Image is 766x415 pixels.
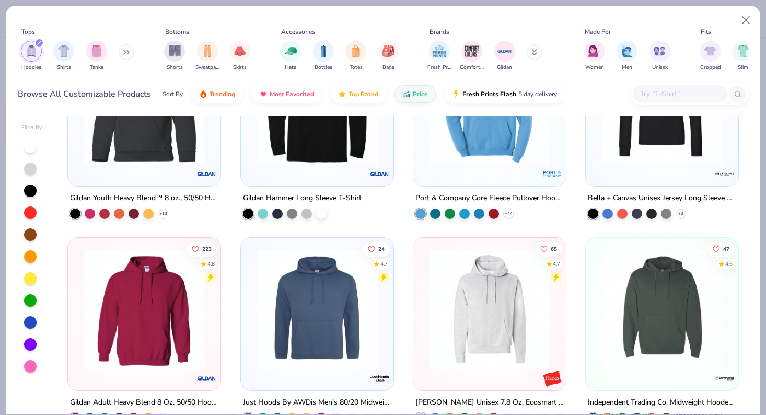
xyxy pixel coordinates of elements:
[169,45,181,57] img: Shorts Image
[585,27,611,37] div: Made For
[369,368,390,389] img: Just Hoods By AWDis logo
[191,85,243,103] button: Trending
[270,90,314,98] span: Most Favorited
[187,242,217,257] button: Like
[251,85,322,103] button: Most Favorited
[243,192,362,205] div: Gildan Hammer Long Sleeve T-Shirt
[733,41,753,72] div: filter for Slim
[649,41,670,72] button: filter button
[736,10,756,30] button: Close
[700,64,721,72] span: Cropped
[430,27,449,37] div: Brands
[494,41,515,72] button: filter button
[90,64,103,72] span: Tanks
[738,64,748,72] span: Slim
[86,41,107,72] button: filter button
[707,242,735,257] button: Like
[444,85,565,103] button: Fresh Prints Flash5 day delivery
[233,64,247,72] span: Skirts
[197,368,218,389] img: Gildan logo
[588,45,600,57] img: Women Image
[207,260,215,268] div: 4.8
[504,211,512,217] span: + 44
[199,90,207,98] img: trending.gif
[652,64,668,72] span: Unisex
[21,41,42,72] div: filter for Hoodies
[350,45,362,57] img: Totes Image
[700,41,721,72] button: filter button
[53,41,74,72] button: filter button
[251,248,383,370] img: 0e6f4505-4d7a-442b-8017-050ac1dcf1e4
[394,85,436,103] button: Price
[621,45,633,57] img: Men Image
[78,248,210,370] img: 01756b78-01f6-4cc6-8d8a-3c30c1a0c8ac
[165,27,189,37] div: Bottoms
[460,41,484,72] button: filter button
[460,64,484,72] span: Comfort Colors
[704,45,716,57] img: Cropped Image
[251,44,383,165] img: f0dd7ca2-ba01-4ba4-9a1f-1fea864203c0
[369,164,390,185] img: Gildan logo
[280,41,301,72] button: filter button
[315,64,332,72] span: Bottles
[164,41,185,72] button: filter button
[415,192,564,205] div: Port & Company Core Fleece Pullover Hooded Sweatshirt
[737,45,749,57] img: Slim Image
[338,90,346,98] img: TopRated.gif
[542,368,563,389] img: Hanes logo
[21,27,35,37] div: Tops
[700,41,721,72] div: filter for Cropped
[362,242,389,257] button: Like
[678,211,683,217] span: + 3
[733,41,753,72] button: filter button
[424,248,555,370] img: fe3aba7b-4693-4b3e-ab95-a32d4261720b
[497,43,513,59] img: Gildan Image
[535,242,562,257] button: Like
[345,41,366,72] button: filter button
[159,211,167,217] span: + 13
[21,64,41,72] span: Hoodies
[70,396,218,409] div: Gildan Adult Heavy Blend 8 Oz. 50/50 Hooded Sweatshirt
[382,64,394,72] span: Bags
[86,41,107,72] div: filter for Tanks
[229,41,250,72] button: filter button
[432,43,447,59] img: Fresh Prints Image
[701,27,711,37] div: Fits
[259,90,268,98] img: most_fav.gif
[229,41,250,72] div: filter for Skirts
[415,396,564,409] div: [PERSON_NAME] Unisex 7.8 Oz. Ecosmart 50/50 Pullover Hooded Sweatshirt
[195,64,219,72] span: Sweatpants
[18,88,151,100] div: Browse All Customizable Products
[464,43,480,59] img: Comfort Colors Image
[542,164,563,185] img: Port & Company logo
[378,41,399,72] button: filter button
[70,192,218,205] div: Gildan Youth Heavy Blend™ 8 oz., 50/50 Hooded Sweatshirt
[588,396,736,409] div: Independent Trading Co. Midweight Hooded Sweatshirt
[197,164,218,185] img: Gildan logo
[413,90,428,98] span: Price
[654,45,666,57] img: Unisex Image
[617,41,637,72] div: filter for Men
[21,124,42,132] div: Filter By
[234,45,246,57] img: Skirts Image
[588,192,736,205] div: Bella + Canvas Unisex Jersey Long Sleeve Hoodie
[167,64,183,72] span: Shorts
[243,396,391,409] div: Just Hoods By AWDis Men's 80/20 Midweight College Hooded Sweatshirt
[195,41,219,72] div: filter for Sweatpants
[725,260,733,268] div: 4.6
[497,64,512,72] span: Gildan
[723,247,729,252] span: 47
[584,41,605,72] div: filter for Women
[313,41,334,72] div: filter for Bottles
[382,45,394,57] img: Bags Image
[280,41,301,72] div: filter for Hats
[551,247,557,252] span: 65
[622,64,632,72] span: Men
[53,41,74,72] div: filter for Shirts
[281,27,315,37] div: Accessories
[553,260,560,268] div: 4.7
[313,41,334,72] button: filter button
[380,260,387,268] div: 4.7
[58,45,70,57] img: Shirts Image
[21,41,42,72] button: filter button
